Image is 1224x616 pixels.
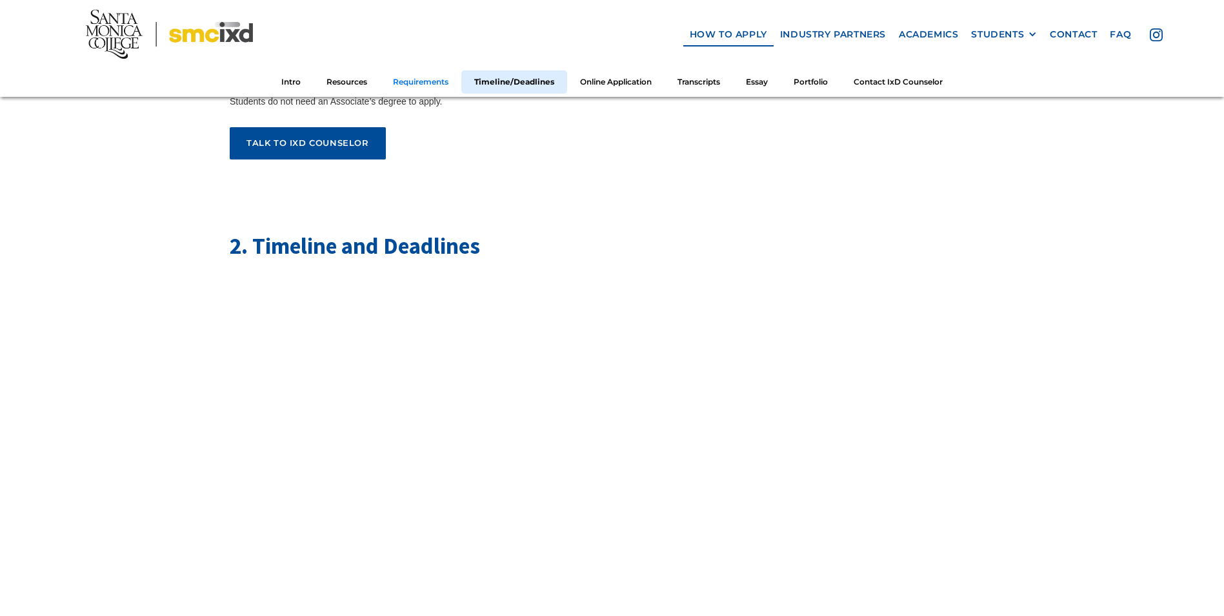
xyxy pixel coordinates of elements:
a: Intro [268,70,314,94]
a: Requirements [380,70,461,94]
a: Essay [733,70,781,94]
a: faq [1103,23,1138,46]
div: STUDENTS [971,29,1024,40]
a: contact [1043,23,1103,46]
a: industry partners [774,23,892,46]
a: Resources [314,70,380,94]
a: Contact IxD Counselor [841,70,956,94]
div: STUDENTS [971,29,1037,40]
a: Academics [892,23,965,46]
a: Portfolio [781,70,841,94]
img: Santa Monica College - SMC IxD logo [86,10,253,59]
a: how to apply [683,23,774,46]
a: talk to ixd counselor [230,127,386,159]
a: Online Application [567,70,665,94]
img: icon - instagram [1150,28,1163,41]
a: Transcripts [665,70,733,94]
h2: 2. Timeline and Deadlines [230,231,994,262]
a: Timeline/Deadlines [461,70,567,94]
div: Students do not need an Associate’s degree to apply. [230,95,994,114]
div: talk to ixd counselor [246,138,369,149]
